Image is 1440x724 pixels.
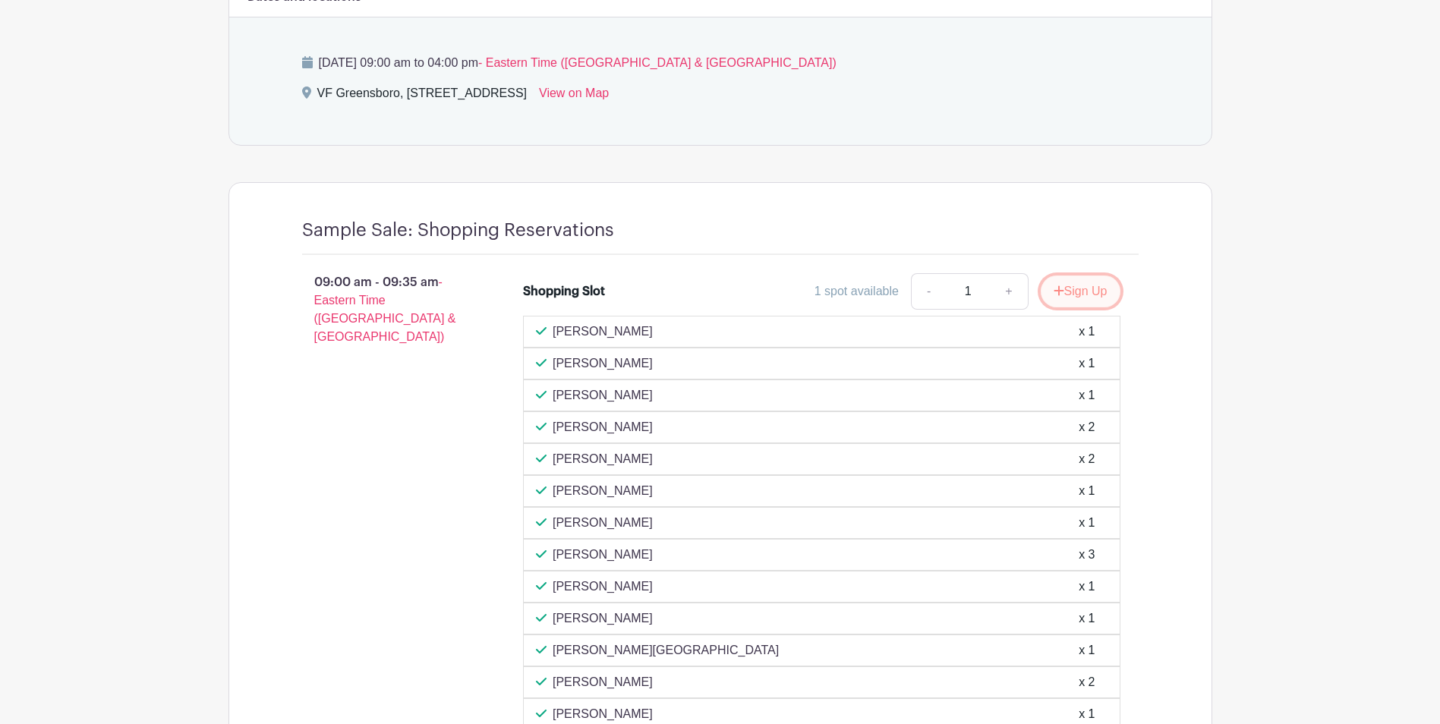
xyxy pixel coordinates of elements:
div: x 1 [1079,354,1095,373]
p: [PERSON_NAME] [553,578,653,596]
p: [PERSON_NAME] [553,482,653,500]
a: View on Map [539,84,609,109]
div: x 2 [1079,673,1095,691]
div: x 1 [1079,386,1095,404]
p: [PERSON_NAME] [553,418,653,436]
div: 1 spot available [815,282,899,301]
div: x 3 [1079,546,1095,564]
div: x 1 [1079,323,1095,341]
div: x 1 [1079,514,1095,532]
div: x 2 [1079,418,1095,436]
div: Shopping Slot [523,282,605,301]
p: [PERSON_NAME] [553,450,653,468]
p: [PERSON_NAME] [553,673,653,691]
span: - Eastern Time ([GEOGRAPHIC_DATA] & [GEOGRAPHIC_DATA]) [314,275,456,343]
p: [DATE] 09:00 am to 04:00 pm [302,54,1139,72]
span: - Eastern Time ([GEOGRAPHIC_DATA] & [GEOGRAPHIC_DATA]) [478,56,837,69]
h4: Sample Sale: Shopping Reservations [302,219,614,241]
p: [PERSON_NAME] [553,705,653,723]
div: VF Greensboro, [STREET_ADDRESS] [317,84,528,109]
button: Sign Up [1041,275,1120,307]
p: [PERSON_NAME] [553,354,653,373]
p: [PERSON_NAME] [553,546,653,564]
p: [PERSON_NAME] [553,514,653,532]
div: x 1 [1079,578,1095,596]
a: - [911,273,946,310]
p: [PERSON_NAME] [553,386,653,404]
p: [PERSON_NAME] [553,323,653,341]
div: x 1 [1079,641,1095,659]
p: 09:00 am - 09:35 am [278,267,499,352]
p: [PERSON_NAME] [553,609,653,628]
div: x 1 [1079,609,1095,628]
a: + [990,273,1028,310]
p: [PERSON_NAME][GEOGRAPHIC_DATA] [553,641,779,659]
div: x 2 [1079,450,1095,468]
div: x 1 [1079,482,1095,500]
div: x 1 [1079,705,1095,723]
